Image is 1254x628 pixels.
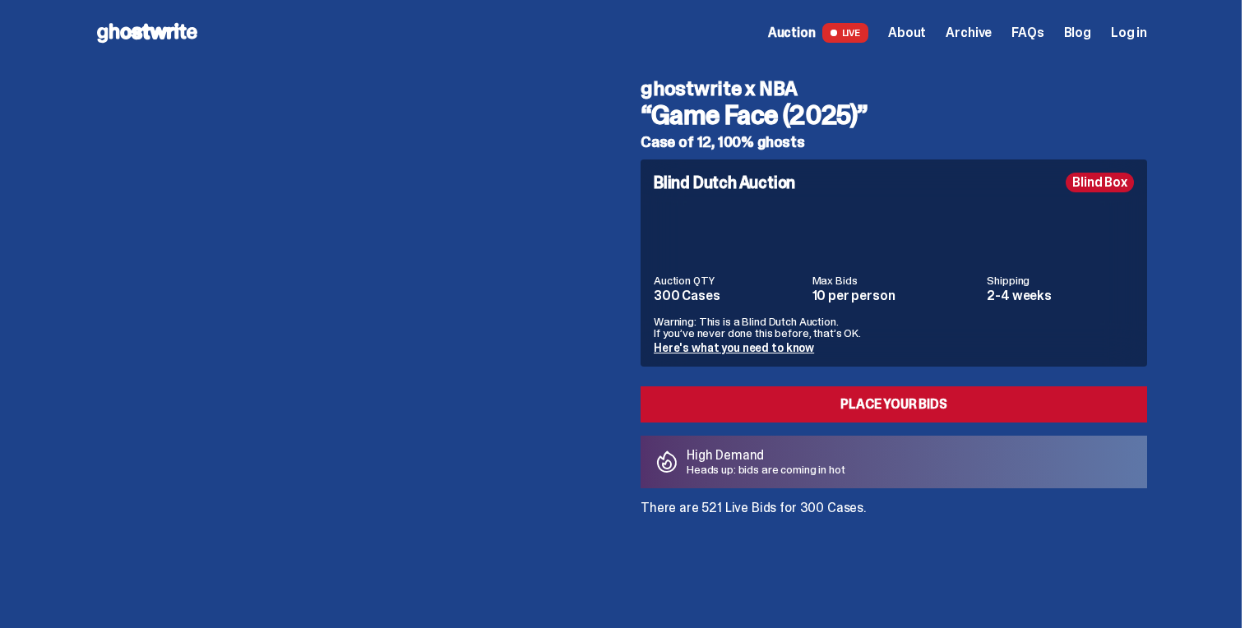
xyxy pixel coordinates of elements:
a: FAQs [1011,26,1043,39]
a: Place your Bids [641,386,1147,423]
dd: 2-4 weeks [987,289,1134,302]
dt: Shipping [987,275,1134,286]
a: Log in [1111,26,1147,39]
dd: 10 per person [812,289,978,302]
p: There are 521 Live Bids for 300 Cases. [641,501,1147,515]
h4: ghostwrite x NBA [641,79,1147,99]
h3: “Game Face (2025)” [641,102,1147,128]
p: Heads up: bids are coming in hot [687,464,845,475]
dd: 300 Cases [654,289,803,302]
a: Blog [1064,26,1091,39]
a: Here's what you need to know [654,340,814,355]
p: Warning: This is a Blind Dutch Auction. If you’ve never done this before, that’s OK. [654,316,1134,339]
dt: Auction QTY [654,275,803,286]
span: Auction [768,26,816,39]
a: Auction LIVE [768,23,868,43]
div: Blind Box [1066,173,1134,192]
dt: Max Bids [812,275,978,286]
a: Archive [946,26,992,39]
p: High Demand [687,449,845,462]
a: About [888,26,926,39]
h4: Blind Dutch Auction [654,174,795,191]
h5: Case of 12, 100% ghosts [641,135,1147,150]
span: LIVE [822,23,869,43]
